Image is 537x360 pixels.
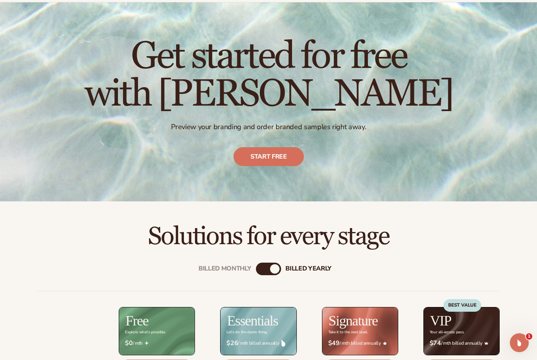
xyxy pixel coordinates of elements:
strong: $0 [125,340,132,347]
h2: Free [125,314,148,328]
h2: Solutions for every stage [22,223,515,250]
img: Signature_BG_eeb718c8-65ac-49e3-a4e5-327c6aa73146.jpg [322,307,398,355]
span: / mth billed annually [226,340,290,347]
h1: Get started for free with [PERSON_NAME] [85,38,453,113]
div: billed Yearly [285,265,331,272]
p: Preview your branding and order branded samples right away. [85,122,453,132]
img: Essentials_BG_9050f826-5aa9-47d9-a362-757b82c62641.jpg [221,307,296,355]
img: drop.png [281,340,285,347]
img: VIP_BG_199964bd-3653-43bc-8a67-789d2d7717b9.jpg [424,307,499,355]
div: Explore what's possible. [125,330,166,334]
strong: $49 [328,340,340,347]
img: free_bg.png [119,307,195,355]
h2: Signature [329,314,378,328]
span: / mth [125,340,189,347]
h2: VIP [430,314,451,328]
iframe: Intercom live chat [510,333,529,352]
img: Crown_2d87c031-1b5a-4345-8312-a4356ddcde98.png [484,341,488,345]
div: Take it to the next level. [328,330,368,334]
div: Billed Monthly [199,265,251,272]
div: Your all-access pass. [430,330,464,334]
a: Start free [234,147,304,166]
strong: $74 [430,340,441,347]
div: BEST VALUE [443,299,481,312]
span: / mth billed annually [430,340,493,347]
div: Let’s do the damn thing. [226,330,267,334]
h2: Essentials [227,314,278,328]
strong: $26 [226,340,238,347]
img: Free_Icon_bb6e7c7e-73f8-44bd-8ed0-223ea0fc522e.png [145,341,149,345]
span: 1 [526,333,532,340]
span: / mth billed annually [328,340,392,347]
img: Star_6.png [383,342,387,345]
